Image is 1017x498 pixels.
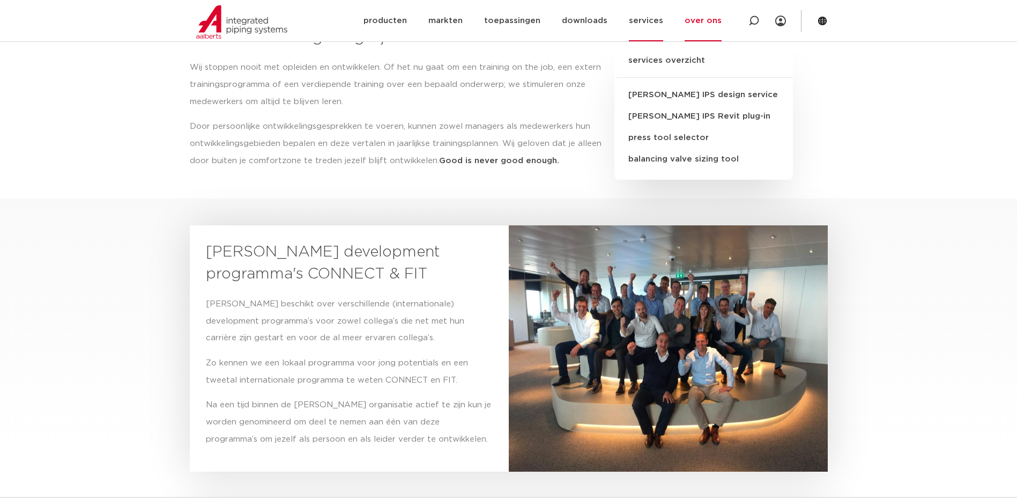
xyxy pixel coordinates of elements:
a: press tool selector [614,127,793,149]
p: Zo kennen we een lokaal programma voor jong potentials en een tweetal internationale programma te... [206,355,493,389]
p: Wij stoppen nooit met opleiden en ontwikkelen. Of het nu gaat om een training on the job, een ext... [190,59,611,111]
h3: [PERSON_NAME] development programma's CONNECT & FIT [206,241,493,284]
p: Door persoonlijke ontwikkelingsgesprekken te voeren, kunnen zowel managers als medewerkers hun on... [190,118,611,170]
p: Na een tijd binnen de [PERSON_NAME] organisatie actief te zijn kun je worden genomineerd om deel ... [206,397,493,448]
a: balancing valve sizing tool [614,149,793,170]
a: services overzicht [614,54,793,78]
strong: Good is never good enough. [439,157,559,165]
p: [PERSON_NAME] beschikt over verschillende (internationale) development programma’s voor zowel col... [206,296,493,347]
a: [PERSON_NAME] IPS Revit plug-in [614,106,793,127]
a: [PERSON_NAME] IPS design service [614,84,793,106]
